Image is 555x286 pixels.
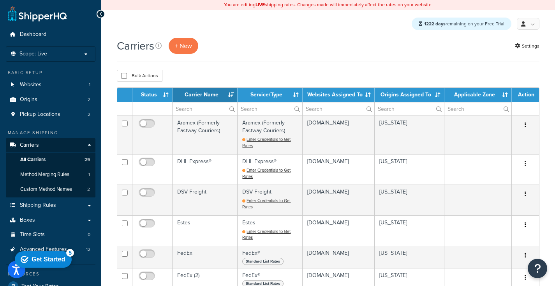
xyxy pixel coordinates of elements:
td: [DOMAIN_NAME] [303,246,375,268]
li: Carriers [6,138,95,197]
td: Aramex (Formerly Fastway Couriers) [173,115,238,154]
li: Method Merging Rules [6,167,95,182]
li: Advanced Features [6,242,95,257]
button: + New [169,38,198,54]
span: 12 [86,246,90,253]
td: FedEx® [238,246,302,268]
td: [US_STATE] [375,115,444,154]
td: Estes [238,215,302,246]
input: Search [303,102,374,115]
td: DSV Freight [173,185,238,215]
th: Action [512,88,539,102]
span: 2 [87,186,90,193]
span: 2 [88,96,90,103]
th: Service/Type: activate to sort column ascending [238,88,302,102]
div: 5 [55,2,62,9]
a: Enter Credentials to Get Rates [242,167,291,179]
span: 2 [88,111,90,118]
li: Pickup Locations [6,107,95,122]
th: Websites Assigned To: activate to sort column ascending [303,88,375,102]
li: Time Slots [6,227,95,242]
a: Carriers [6,138,95,153]
td: [DOMAIN_NAME] [303,154,375,185]
span: Websites [20,82,42,88]
h1: Carriers [117,38,154,53]
li: Origins [6,92,95,107]
td: Estes [173,215,238,246]
a: Pickup Locations 2 [6,107,95,122]
td: DSV Freight [238,185,302,215]
td: Aramex (Formerly Fastway Couriers) [238,115,302,154]
th: Applicable Zone: activate to sort column ascending [444,88,512,102]
span: Carriers [20,142,39,149]
span: 29 [85,156,90,163]
a: Advanced Features 12 [6,242,95,257]
td: [DOMAIN_NAME] [303,215,375,246]
b: LIVE [255,1,265,8]
div: Basic Setup [6,69,95,76]
a: Time Slots 0 [6,227,95,242]
li: Websites [6,78,95,92]
a: Custom Method Names 2 [6,182,95,197]
td: [US_STATE] [375,215,444,246]
span: Time Slots [20,231,45,238]
li: Custom Method Names [6,182,95,197]
a: Boxes [6,213,95,227]
span: Advanced Features [20,246,67,253]
a: Enter Credentials to Get Rates [242,228,291,241]
span: Shipping Rules [20,202,56,209]
a: Settings [515,41,539,52]
div: Get Started 5 items remaining, 0% complete [3,4,60,20]
div: remaining on your Free Trial [412,18,511,30]
span: Custom Method Names [20,186,72,193]
span: 1 [89,82,90,88]
span: 1 [88,171,90,178]
strong: 1222 days [424,20,446,27]
div: Get Started [20,9,53,16]
td: [US_STATE] [375,185,444,215]
th: Carrier Name: activate to sort column descending [173,88,238,102]
a: Enter Credentials to Get Rates [242,197,291,210]
td: FedEx [173,246,238,268]
a: Method Merging Rules 1 [6,167,95,182]
a: Enter Credentials to Get Rates [242,136,291,149]
div: Resources [6,271,95,277]
div: Manage Shipping [6,130,95,136]
td: DHL Express® [173,154,238,185]
a: Origins 2 [6,92,95,107]
span: Method Merging Rules [20,171,69,178]
li: All Carriers [6,153,95,167]
span: All Carriers [20,156,46,163]
a: All Carriers 29 [6,153,95,167]
input: Search [375,102,444,115]
span: Boxes [20,217,35,224]
span: Origins [20,96,37,103]
span: Standard List Rates [242,258,284,265]
th: Origins Assigned To: activate to sort column ascending [375,88,444,102]
td: [US_STATE] [375,246,444,268]
a: Dashboard [6,27,95,42]
button: Open Resource Center [528,259,547,278]
a: Shipping Rules [6,198,95,213]
td: [US_STATE] [375,154,444,185]
span: Dashboard [20,31,46,38]
td: DHL Express® [238,154,302,185]
td: [DOMAIN_NAME] [303,185,375,215]
a: Websites 1 [6,78,95,92]
input: Search [444,102,511,115]
input: Search [238,102,302,115]
span: Pickup Locations [20,111,60,118]
a: ShipperHQ Home [8,6,67,21]
button: Bulk Actions [117,70,162,82]
td: [DOMAIN_NAME] [303,115,375,154]
span: Scope: Live [19,51,47,57]
input: Search [173,102,237,115]
th: Status: activate to sort column ascending [132,88,173,102]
